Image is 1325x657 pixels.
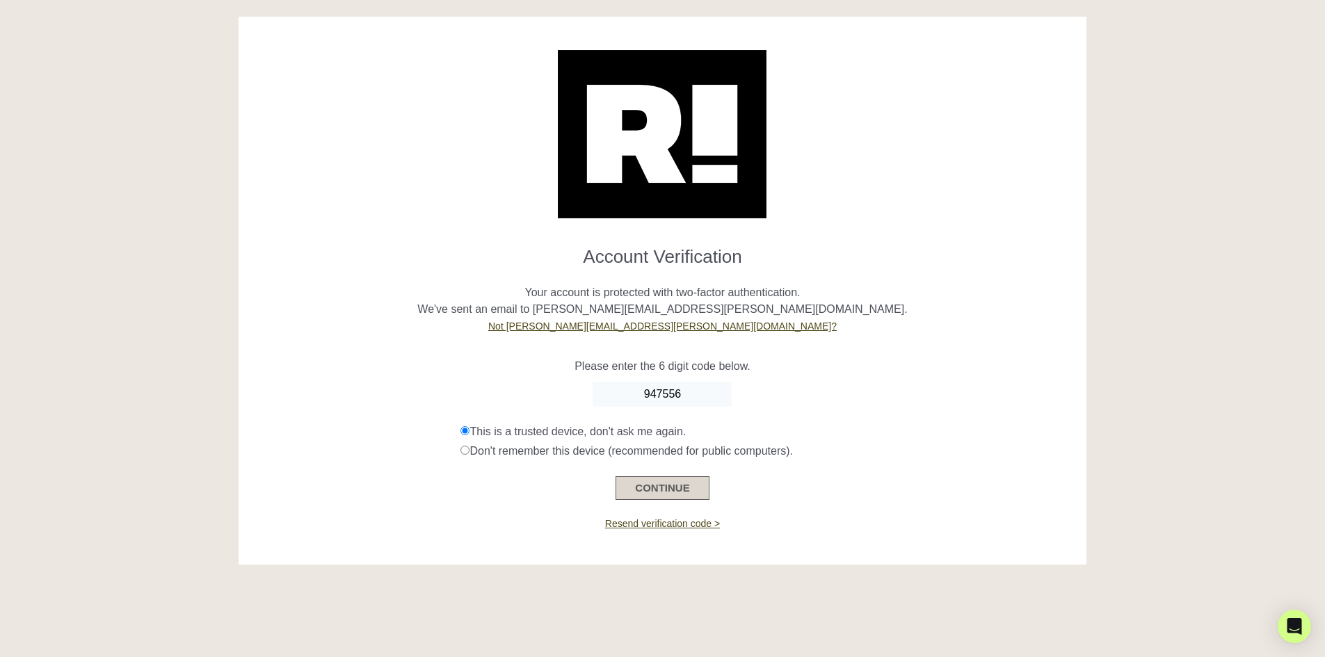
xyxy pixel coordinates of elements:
div: This is a trusted device, don't ask me again. [460,423,1076,440]
p: Your account is protected with two-factor authentication. We've sent an email to [PERSON_NAME][EM... [249,268,1077,334]
h1: Account Verification [249,235,1077,268]
div: Open Intercom Messenger [1278,610,1311,643]
img: Retention.com [558,50,766,218]
a: Not [PERSON_NAME][EMAIL_ADDRESS][PERSON_NAME][DOMAIN_NAME]? [488,321,837,332]
input: Enter Code [593,382,732,407]
button: CONTINUE [616,476,709,500]
div: Don't remember this device (recommended for public computers). [460,443,1076,460]
p: Please enter the 6 digit code below. [249,358,1077,375]
a: Resend verification code > [605,518,720,529]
